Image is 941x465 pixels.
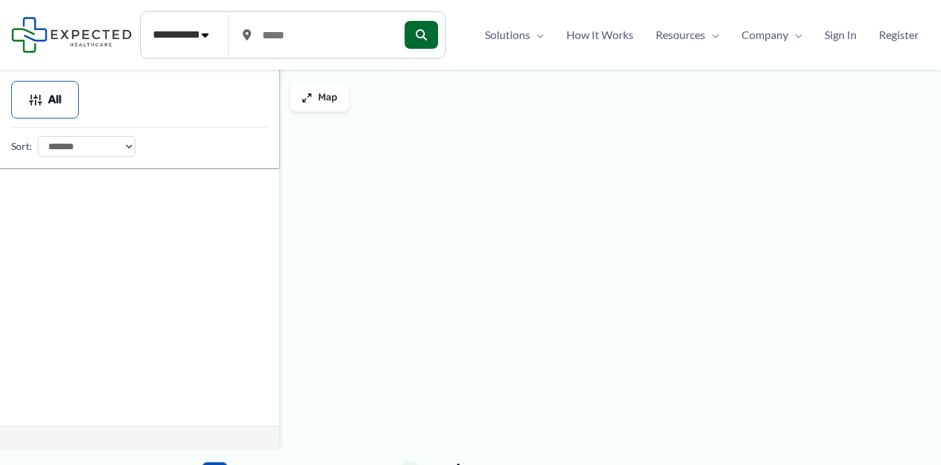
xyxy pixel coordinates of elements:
[485,24,530,45] span: Solutions
[11,17,132,52] img: Expected Healthcare Logo - side, dark font, small
[301,92,313,103] img: Maximize
[48,95,61,105] span: All
[788,24,802,45] span: Menu Toggle
[741,24,788,45] span: Company
[730,24,813,45] a: CompanyMenu Toggle
[318,92,338,104] span: Map
[29,93,43,107] img: Filter
[705,24,719,45] span: Menu Toggle
[813,24,868,45] a: Sign In
[530,24,544,45] span: Menu Toggle
[11,137,32,155] label: Sort:
[474,24,555,45] a: SolutionsMenu Toggle
[825,24,857,45] span: Sign In
[879,24,919,45] span: Register
[290,84,349,112] button: Map
[868,24,930,45] a: Register
[555,24,645,45] a: How It Works
[566,24,633,45] span: How It Works
[11,81,79,119] button: All
[645,24,730,45] a: ResourcesMenu Toggle
[656,24,705,45] span: Resources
